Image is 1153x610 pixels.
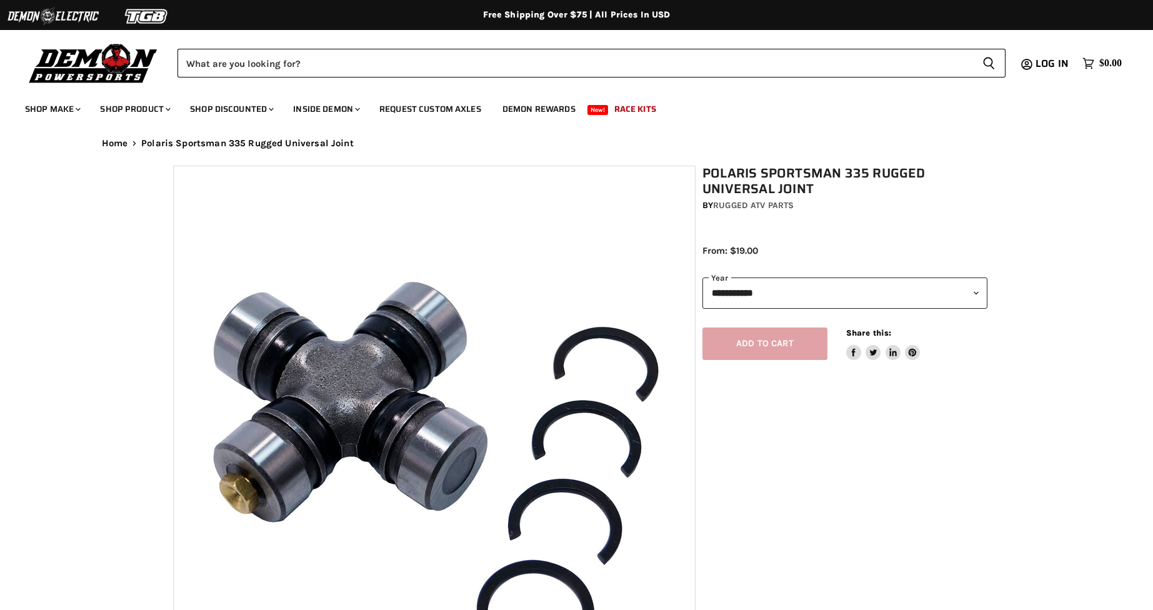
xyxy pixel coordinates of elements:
img: TGB Logo 2 [100,4,194,28]
div: by [702,199,987,212]
a: Demon Rewards [493,96,585,122]
div: Free Shipping Over $75 | All Prices In USD [77,9,1077,21]
a: Home [102,138,128,149]
span: From: $19.00 [702,245,758,256]
h1: Polaris Sportsman 335 Rugged Universal Joint [702,166,987,197]
span: Log in [1036,56,1069,71]
span: Polaris Sportsman 335 Rugged Universal Joint [141,138,354,149]
a: Request Custom Axles [370,96,491,122]
span: $0.00 [1099,57,1122,69]
a: Shop Product [91,96,178,122]
a: Inside Demon [284,96,367,122]
input: Search [177,49,972,77]
ul: Main menu [16,91,1119,122]
a: Shop Discounted [181,96,281,122]
select: year [702,277,987,308]
aside: Share this: [846,327,921,361]
button: Search [972,49,1006,77]
form: Product [177,49,1006,77]
a: Shop Make [16,96,88,122]
img: Demon Electric Logo 2 [6,4,100,28]
span: New! [587,105,609,115]
a: Race Kits [605,96,666,122]
span: Share this: [846,328,891,337]
img: Demon Powersports [25,41,162,85]
nav: Breadcrumbs [77,138,1077,149]
a: $0.00 [1076,54,1128,72]
a: Log in [1030,58,1076,69]
a: Rugged ATV Parts [713,200,794,211]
